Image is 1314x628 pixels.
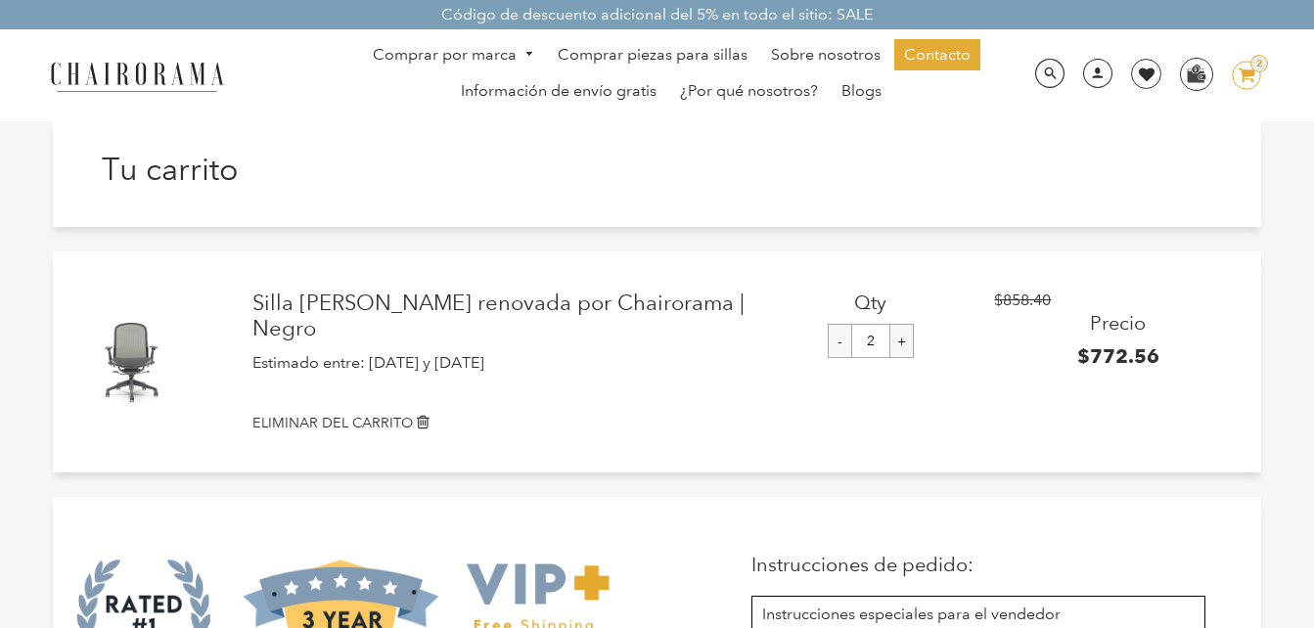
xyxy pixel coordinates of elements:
[252,353,484,372] span: Estimado entre: [DATE] y [DATE]
[87,316,179,408] img: Silla knoll Chadwick renovada por Chairorama | Negro
[461,81,657,102] span: Información de envío gratis
[451,75,666,107] a: Información de envío gratis
[894,39,980,70] a: Contacto
[841,81,882,102] span: Blogs
[761,39,890,70] a: Sobre nosotros
[994,291,1051,309] span: $858.40
[904,45,971,66] span: Contacto
[252,413,1242,433] a: ELIMINAR DEL CARRITO
[748,291,995,314] h3: Qty
[832,75,891,107] a: Blogs
[548,39,757,70] a: Comprar piezas para sillas
[252,414,413,431] small: ELIMINAR DEL CARRITO
[373,45,517,64] font: Comprar por marca
[252,291,748,342] a: Silla [PERSON_NAME] renovada por Chairorama | Negro
[889,324,914,358] input: +
[751,553,1205,576] p: Instrucciones de pedido:
[828,324,852,358] input: -
[1077,344,1159,368] span: $772.56
[994,311,1242,335] h3: Precio
[318,39,1024,112] nav: Navegación de escritorio
[363,40,544,70] a: Comprar por marca
[102,151,380,188] h1: Tu carrito
[1217,61,1261,90] a: 2
[670,75,828,107] a: ¿Por qué nosotros?
[558,45,748,66] span: Comprar piezas para sillas
[1250,55,1268,72] div: 2
[39,59,235,93] img: chairorama
[1181,59,1211,88] img: WhatsApp_Image_2024-07-12_at_16.23.01.webp
[771,45,881,66] span: Sobre nosotros
[680,81,818,102] span: ¿Por qué nosotros?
